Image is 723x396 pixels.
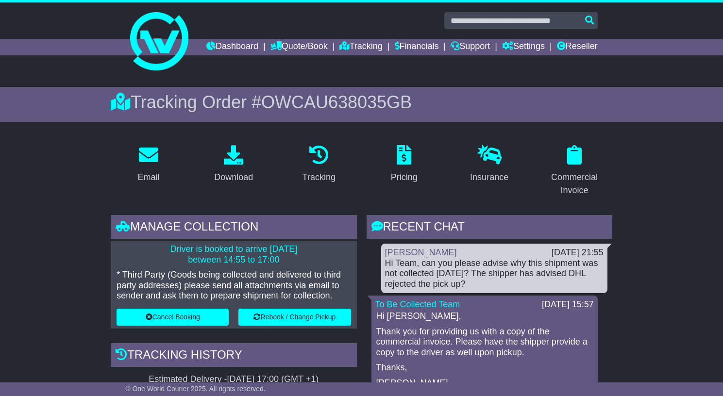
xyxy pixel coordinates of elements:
[552,247,604,258] div: [DATE] 21:55
[537,142,612,200] a: Commercial Invoice
[385,258,604,290] div: Hi Team, can you please advise why this shipment was not collected [DATE]? The shipper has advise...
[303,171,336,184] div: Tracking
[470,171,508,184] div: Insurance
[542,299,594,310] div: [DATE] 15:57
[391,171,418,184] div: Pricing
[131,142,166,187] a: Email
[111,343,356,369] div: Tracking history
[208,142,259,187] a: Download
[117,244,351,265] p: Driver is booked to arrive [DATE] between 14:55 to 17:00
[296,142,342,187] a: Tracking
[125,385,266,393] span: © One World Courier 2025. All rights reserved.
[376,363,593,373] p: Thanks,
[117,270,351,301] p: * Third Party (Goods being collected and delivered to third party addresses) please send all atta...
[339,39,382,55] a: Tracking
[270,39,328,55] a: Quote/Book
[367,215,612,241] div: RECENT CHAT
[375,299,460,309] a: To Be Collected Team
[227,374,319,385] div: [DATE] 17:00 (GMT +1)
[111,374,356,385] div: Estimated Delivery -
[137,171,159,184] div: Email
[543,171,605,197] div: Commercial Invoice
[451,39,490,55] a: Support
[502,39,545,55] a: Settings
[261,92,412,112] span: OWCAU638035GB
[214,171,253,184] div: Download
[557,39,598,55] a: Reseller
[376,378,593,389] p: [PERSON_NAME]
[395,39,439,55] a: Financials
[385,247,457,257] a: [PERSON_NAME]
[238,309,351,326] button: Rebook / Change Pickup
[464,142,515,187] a: Insurance
[376,311,593,322] p: Hi [PERSON_NAME],
[117,309,229,326] button: Cancel Booking
[206,39,258,55] a: Dashboard
[111,92,612,113] div: Tracking Order #
[385,142,424,187] a: Pricing
[111,215,356,241] div: Manage collection
[376,327,593,358] p: Thank you for providing us with a copy of the commercial invoice. Please have the shipper provide...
